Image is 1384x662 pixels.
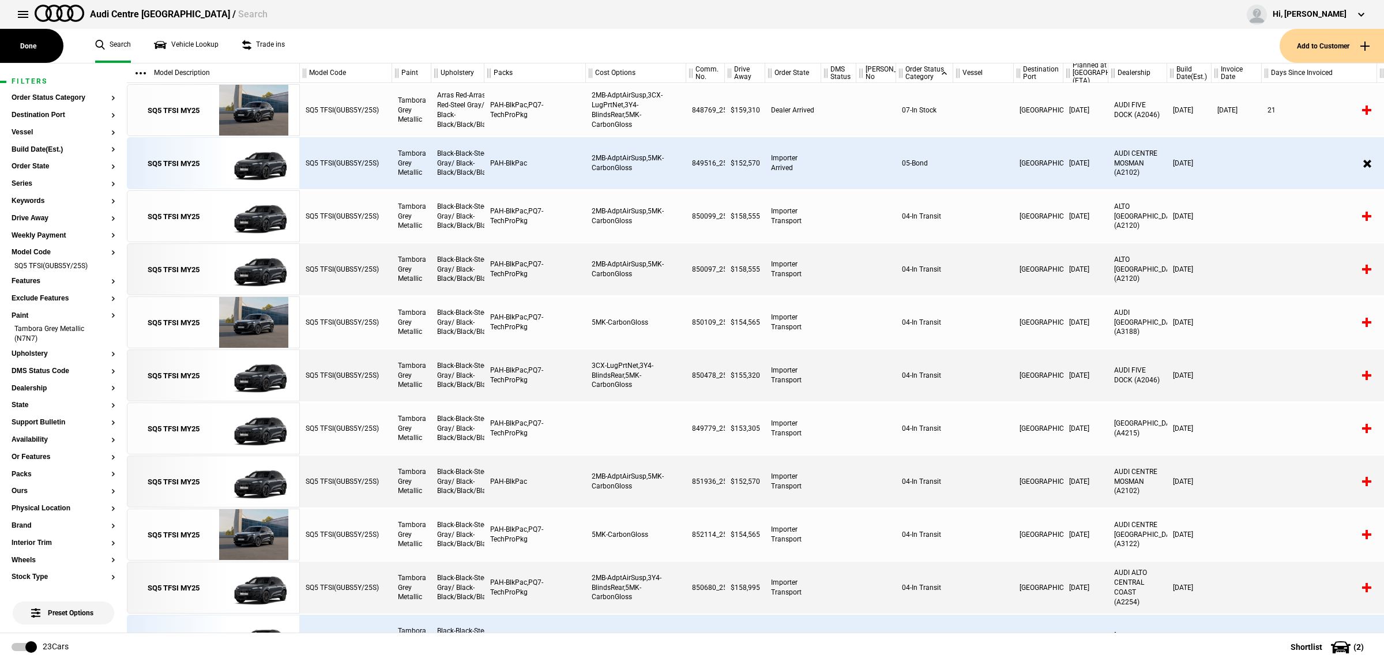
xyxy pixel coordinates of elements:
h1: Filters [12,78,115,85]
div: [GEOGRAPHIC_DATA] [1014,84,1063,136]
div: DMS Status [821,63,856,83]
div: Importer Transport [765,243,821,295]
div: Black-Black-Steel Gray/ Black-Black/Black/Black [431,296,484,348]
div: [DATE] [1063,403,1108,454]
div: 04-In Transit [896,243,953,295]
div: SQ5 TFSI(GUBS5Y/25S) [300,190,392,242]
section: Keywords [12,197,115,215]
button: Dealership [12,385,115,393]
button: Upholstery [12,350,115,358]
div: 850097_25 [686,243,725,295]
div: 5MK-CarbonGloss [586,509,686,561]
button: Features [12,277,115,285]
div: [DATE] [1063,509,1108,561]
div: PAH-BlkPac,PQ7-TechProPkg [484,562,586,614]
div: $158,995 [725,562,765,614]
div: [DATE] [1167,403,1212,454]
div: [PERSON_NAME] No [856,63,896,83]
div: [GEOGRAPHIC_DATA] [1014,190,1063,242]
img: Audi_GUBS5Y_25S_GX_N7N7_PAH_2MB_5MK_WA2_6FJ_PQ7_PYH_PWO_53D_Y4T_(Nadin:_2MB_53D_5MK_6FJ_C56_PAH_P... [213,191,294,243]
button: Model Code [12,249,115,257]
div: Paint [392,63,431,83]
span: Shortlist [1291,643,1322,651]
img: audi.png [35,5,84,22]
div: 2MB-AdptAirSusp,5MK-CarbonGloss [586,243,686,295]
div: AUDI CENTRE MOSMAN (A2102) [1108,456,1167,507]
div: Days Since Invoiced [1262,63,1377,83]
div: AUDI FIVE DOCK (A2046) [1108,349,1167,401]
div: 850478_25 [686,349,725,401]
div: $159,310 [725,84,765,136]
div: [DATE] [1167,190,1212,242]
div: 04-In Transit [896,562,953,614]
div: Vessel [953,63,1013,83]
div: [DATE] [1167,296,1212,348]
div: Tambora Grey Metallic [392,509,431,561]
button: Support Bulletin [12,419,115,427]
div: Hi, [PERSON_NAME] [1273,9,1347,20]
button: Ours [12,487,115,495]
button: Interior Trim [12,539,115,547]
div: 849779_25 [686,403,725,454]
div: 850099_25 [686,190,725,242]
div: SQ5 TFSI MY25 [148,106,200,116]
section: DMS Status Code [12,367,115,385]
div: 850680_25 [686,562,725,614]
div: [GEOGRAPHIC_DATA] [1014,456,1063,507]
div: PAH-BlkPac,PQ7-TechProPkg [484,243,586,295]
div: SQ5 TFSI MY25 [148,530,200,540]
div: SQ5 TFSI(GUBS5Y/25S) [300,456,392,507]
div: SQ5 TFSI MY25 [148,212,200,222]
section: Model CodeSQ5 TFSI(GUBS5Y/25S) [12,249,115,277]
div: 2MB-AdptAirSusp,5MK-CarbonGloss [586,456,686,507]
div: SQ5 TFSI MY25 [148,477,200,487]
button: DMS Status Code [12,367,115,375]
button: Series [12,180,115,188]
button: State [12,401,115,409]
div: [DATE] [1063,137,1108,189]
div: SQ5 TFSI MY25 [148,583,200,593]
div: $152,570 [725,456,765,507]
div: Build Date(Est.) [1167,63,1211,83]
section: Wheels [12,556,115,574]
div: [DATE] [1212,84,1262,136]
div: [GEOGRAPHIC_DATA] [1014,562,1063,614]
div: Arras Red-Arras Red-Steel Gray/ Black-Black/Black/Black [431,84,484,136]
div: Importer Transport [765,509,821,561]
div: 851936_25 [686,456,725,507]
div: 5MK-CarbonGloss [586,296,686,348]
div: Packs [484,63,585,83]
div: 04-In Transit [896,349,953,401]
div: Tambora Grey Metallic [392,296,431,348]
section: Interior Trim [12,539,115,556]
div: SQ5 TFSI MY25 [148,265,200,275]
div: Model Code [300,63,392,83]
div: Tambora Grey Metallic [392,562,431,614]
section: Upholstery [12,350,115,367]
button: Drive Away [12,215,115,223]
div: $158,555 [725,243,765,295]
img: Audi_GUBS5Y_25S_GX_N7N7_PAH_5MK_WA2_6FJ_PQ7_53A_PYH_PWO_Y4T_(Nadin:_53A_5MK_6FJ_C56_PAH_PQ7_PWO_P... [213,297,294,349]
section: Dealership [12,385,115,402]
div: AUDI [GEOGRAPHIC_DATA] (A3188) [1108,296,1167,348]
section: Packs [12,471,115,488]
div: Destination Port [1014,63,1063,83]
div: Audi Centre [GEOGRAPHIC_DATA] / [90,8,268,21]
div: PAH-BlkPac [484,456,586,507]
div: 04-In Transit [896,509,953,561]
div: Tambora Grey Metallic [392,403,431,454]
div: 04-In Transit [896,456,953,507]
div: PAH-BlkPac,PQ7-TechProPkg [484,84,586,136]
div: Importer Transport [765,190,821,242]
section: Order State [12,163,115,180]
button: Availability [12,436,115,444]
section: Brand [12,522,115,539]
a: Search [95,29,131,63]
div: Importer Transport [765,562,821,614]
button: Paint [12,312,115,320]
button: Build Date(Est.) [12,146,115,154]
div: ALTO [GEOGRAPHIC_DATA] (A2120) [1108,190,1167,242]
a: Trade ins [242,29,285,63]
div: $158,555 [725,190,765,242]
div: [DATE] [1063,456,1108,507]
